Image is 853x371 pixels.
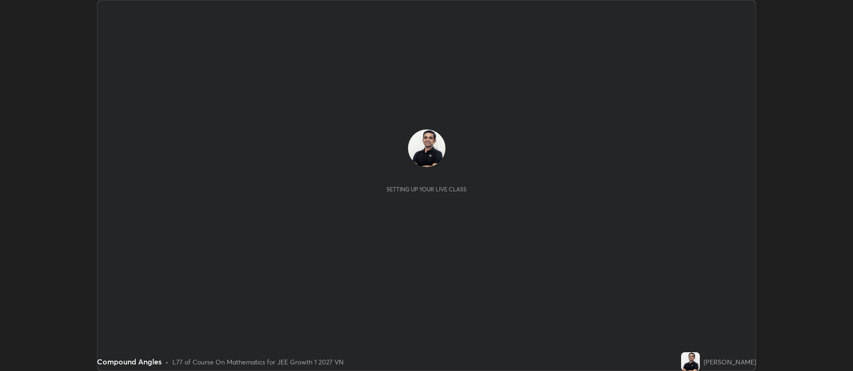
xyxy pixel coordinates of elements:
[165,357,169,367] div: •
[408,129,445,167] img: f8aae543885a491b8a905e74841c74d5.jpg
[172,357,344,367] div: L77 of Course On Mathematics for JEE Growth 1 2027 VN
[97,356,162,367] div: Compound Angles
[681,352,700,371] img: f8aae543885a491b8a905e74841c74d5.jpg
[704,357,756,367] div: [PERSON_NAME]
[386,186,467,193] div: Setting up your live class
